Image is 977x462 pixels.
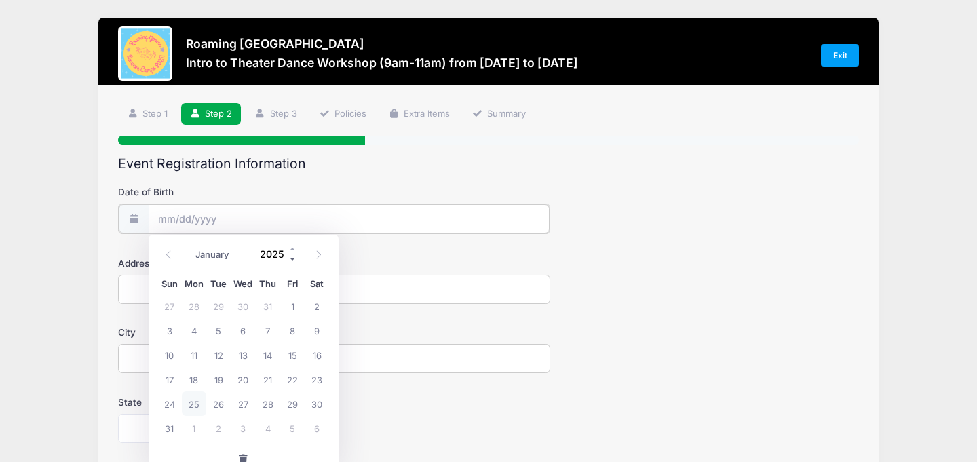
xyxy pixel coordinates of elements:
span: August 9, 2025 [305,318,329,343]
span: Sat [305,280,329,288]
span: August 23, 2025 [305,367,329,391]
span: Sun [157,280,182,288]
span: August 1, 2025 [280,294,305,318]
span: July 28, 2025 [182,294,206,318]
span: August 27, 2025 [231,391,255,416]
span: August 29, 2025 [280,391,305,416]
span: September 6, 2025 [305,416,329,440]
span: September 4, 2025 [256,416,280,440]
span: Fri [280,280,305,288]
span: August 3, 2025 [157,318,182,343]
label: State [118,396,365,409]
span: August 4, 2025 [182,318,206,343]
select: Month [189,246,250,264]
span: August 16, 2025 [305,343,329,367]
a: Policies [310,103,375,126]
span: August 18, 2025 [182,367,206,391]
span: August 12, 2025 [206,343,231,367]
a: Extra Items [379,103,459,126]
span: August 26, 2025 [206,391,231,416]
a: Summary [463,103,535,126]
span: August 17, 2025 [157,367,182,391]
span: September 5, 2025 [280,416,305,440]
span: July 30, 2025 [231,294,255,318]
span: August 8, 2025 [280,318,305,343]
span: Mon [182,280,206,288]
span: August 10, 2025 [157,343,182,367]
span: August 7, 2025 [256,318,280,343]
span: Tue [206,280,231,288]
label: Date of Birth [118,185,365,199]
input: mm/dd/yyyy [149,204,550,233]
a: Step 3 [246,103,306,126]
span: August 19, 2025 [206,367,231,391]
span: August 22, 2025 [280,367,305,391]
span: August 2, 2025 [305,294,329,318]
h3: Roaming [GEOGRAPHIC_DATA] [186,37,578,51]
span: July 31, 2025 [256,294,280,318]
h2: Event Registration Information [118,156,859,172]
span: September 1, 2025 [182,416,206,440]
span: August 6, 2025 [231,318,255,343]
span: August 13, 2025 [231,343,255,367]
span: Wed [231,280,255,288]
span: August 30, 2025 [305,391,329,416]
span: August 15, 2025 [280,343,305,367]
span: August 24, 2025 [157,391,182,416]
span: August 25, 2025 [182,391,206,416]
a: Exit [821,44,859,67]
span: August 20, 2025 [231,367,255,391]
h3: Intro to Theater Dance Workshop (9am-11am) from [DATE] to [DATE] [186,56,578,70]
span: August 21, 2025 [256,367,280,391]
span: July 29, 2025 [206,294,231,318]
input: Year [254,244,298,265]
a: Step 2 [181,103,242,126]
span: August 5, 2025 [206,318,231,343]
a: Step 1 [118,103,176,126]
span: July 27, 2025 [157,294,182,318]
label: City [118,326,365,339]
span: September 2, 2025 [206,416,231,440]
span: September 3, 2025 [231,416,255,440]
span: August 14, 2025 [256,343,280,367]
span: Thu [256,280,280,288]
span: August 28, 2025 [256,391,280,416]
label: Address [118,256,365,270]
span: August 31, 2025 [157,416,182,440]
span: August 11, 2025 [182,343,206,367]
